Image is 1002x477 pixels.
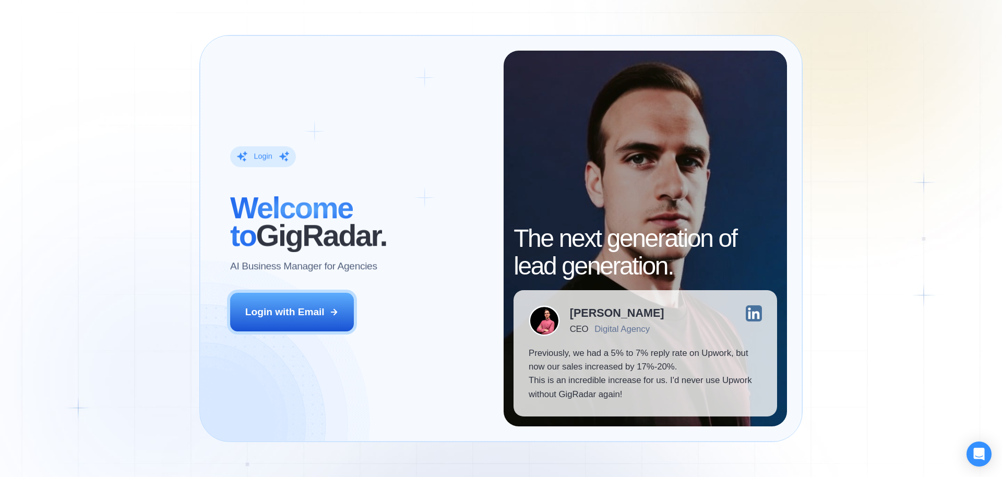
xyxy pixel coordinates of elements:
div: Login with Email [245,305,325,319]
h2: ‍ GigRadar. [230,194,488,249]
div: Login [254,151,272,161]
p: AI Business Manager for Agencies [230,259,377,273]
span: Welcome to [230,191,353,252]
div: Open Intercom Messenger [967,442,992,467]
div: Digital Agency [594,324,650,334]
div: CEO [570,324,588,334]
p: Previously, we had a 5% to 7% reply rate on Upwork, but now our sales increased by 17%-20%. This ... [529,347,762,402]
button: Login with Email [230,293,354,331]
h2: The next generation of lead generation. [514,225,777,280]
div: [PERSON_NAME] [570,307,664,319]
